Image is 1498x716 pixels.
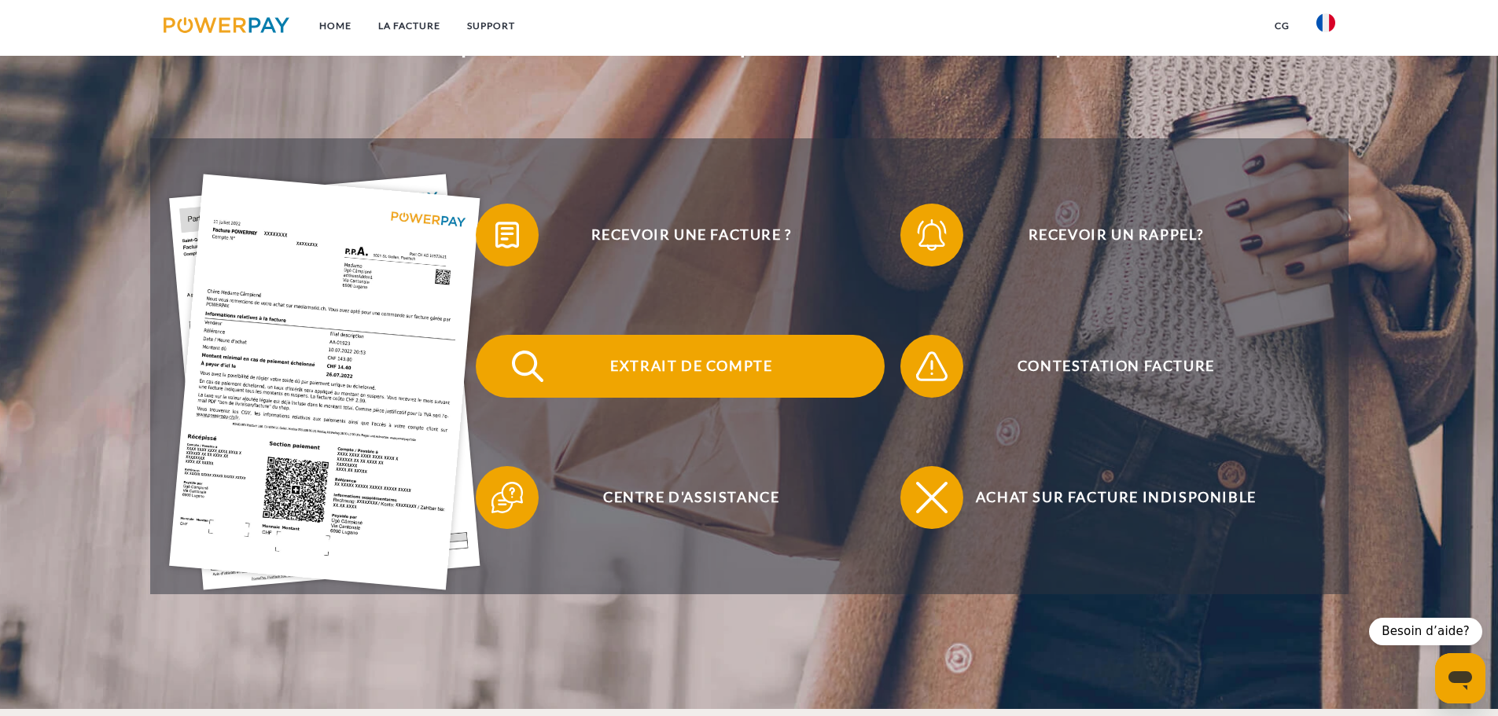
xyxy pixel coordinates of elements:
[499,466,884,529] span: Centre d'assistance
[306,12,365,40] a: Home
[900,335,1309,398] button: Contestation Facture
[900,204,1309,266] button: Recevoir un rappel?
[912,478,951,517] img: qb_close.svg
[912,215,951,255] img: qb_bell.svg
[912,347,951,386] img: qb_warning.svg
[923,204,1308,266] span: Recevoir un rappel?
[923,335,1308,398] span: Contestation Facture
[499,335,884,398] span: Extrait de compte
[476,335,885,398] button: Extrait de compte
[476,466,885,529] button: Centre d'assistance
[365,12,454,40] a: LA FACTURE
[1316,13,1335,32] img: fr
[923,466,1308,529] span: Achat sur facture indisponible
[169,174,480,590] img: single_invoice_powerpay_fr.jpg
[1435,653,1485,703] iframe: Bouton de lancement de la fenêtre de messagerie, conversation en cours
[476,204,885,266] button: Recevoir une facture ?
[164,17,290,33] img: logo-powerpay.svg
[454,12,528,40] a: Support
[488,478,527,517] img: qb_help.svg
[1369,618,1482,645] div: Besoin d’aide?
[508,347,547,386] img: qb_search.svg
[488,215,527,255] img: qb_bill.svg
[900,466,1309,529] button: Achat sur facture indisponible
[1261,12,1303,40] a: CG
[499,204,884,266] span: Recevoir une facture ?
